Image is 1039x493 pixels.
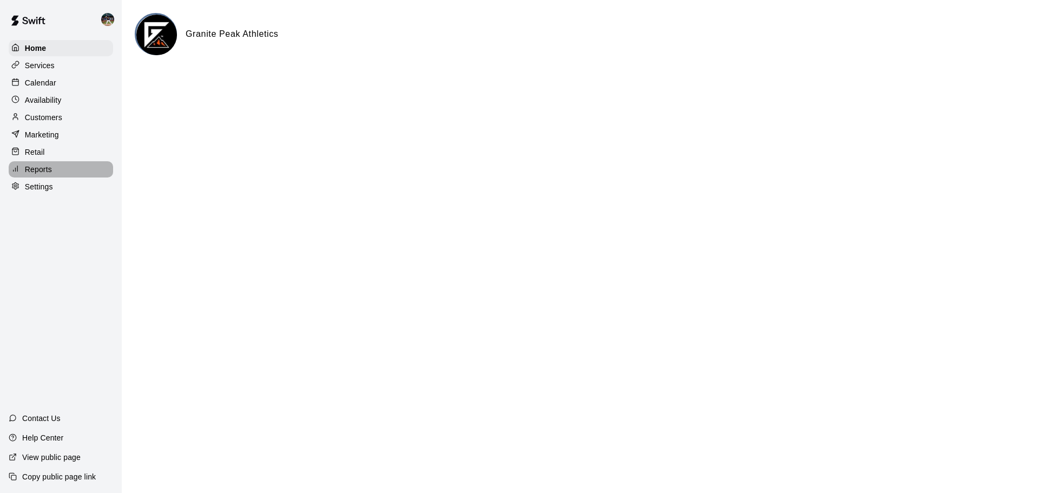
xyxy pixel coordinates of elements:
[9,92,113,108] a: Availability
[9,127,113,143] a: Marketing
[25,95,62,106] p: Availability
[9,57,113,74] a: Services
[25,112,62,123] p: Customers
[9,75,113,91] a: Calendar
[136,15,177,55] img: Granite Peak Athletics logo
[22,413,61,424] p: Contact Us
[9,109,113,126] a: Customers
[186,27,279,41] h6: Granite Peak Athletics
[101,13,114,26] img: Nolan Gilbert
[25,164,52,175] p: Reports
[9,40,113,56] a: Home
[25,181,53,192] p: Settings
[9,179,113,195] a: Settings
[22,471,96,482] p: Copy public page link
[25,129,59,140] p: Marketing
[22,452,81,463] p: View public page
[25,77,56,88] p: Calendar
[25,60,55,71] p: Services
[99,9,122,30] div: Nolan Gilbert
[9,161,113,178] a: Reports
[22,432,63,443] p: Help Center
[9,144,113,160] a: Retail
[25,43,47,54] p: Home
[25,147,45,157] p: Retail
